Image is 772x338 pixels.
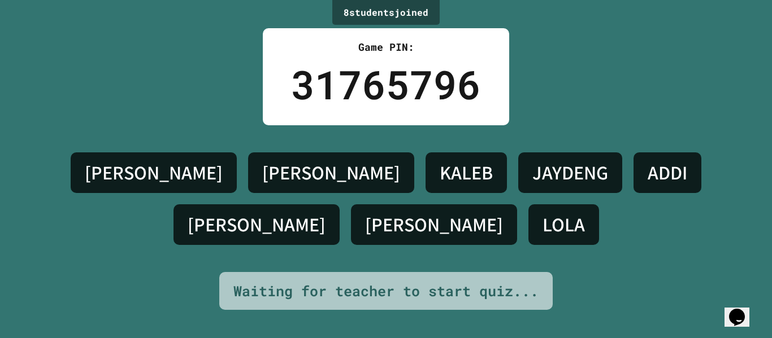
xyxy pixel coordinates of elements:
h4: [PERSON_NAME] [365,213,503,236]
div: Waiting for teacher to start quiz... [233,280,539,302]
h4: LOLA [543,213,585,236]
h4: JAYDENG [532,161,608,185]
h4: [PERSON_NAME] [188,213,326,236]
div: 31765796 [291,55,481,114]
h4: [PERSON_NAME] [262,161,400,185]
h4: [PERSON_NAME] [85,161,223,185]
h4: ADDI [648,161,687,185]
h4: KALEB [440,161,493,185]
iframe: chat widget [725,293,761,327]
div: Game PIN: [291,39,481,55]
